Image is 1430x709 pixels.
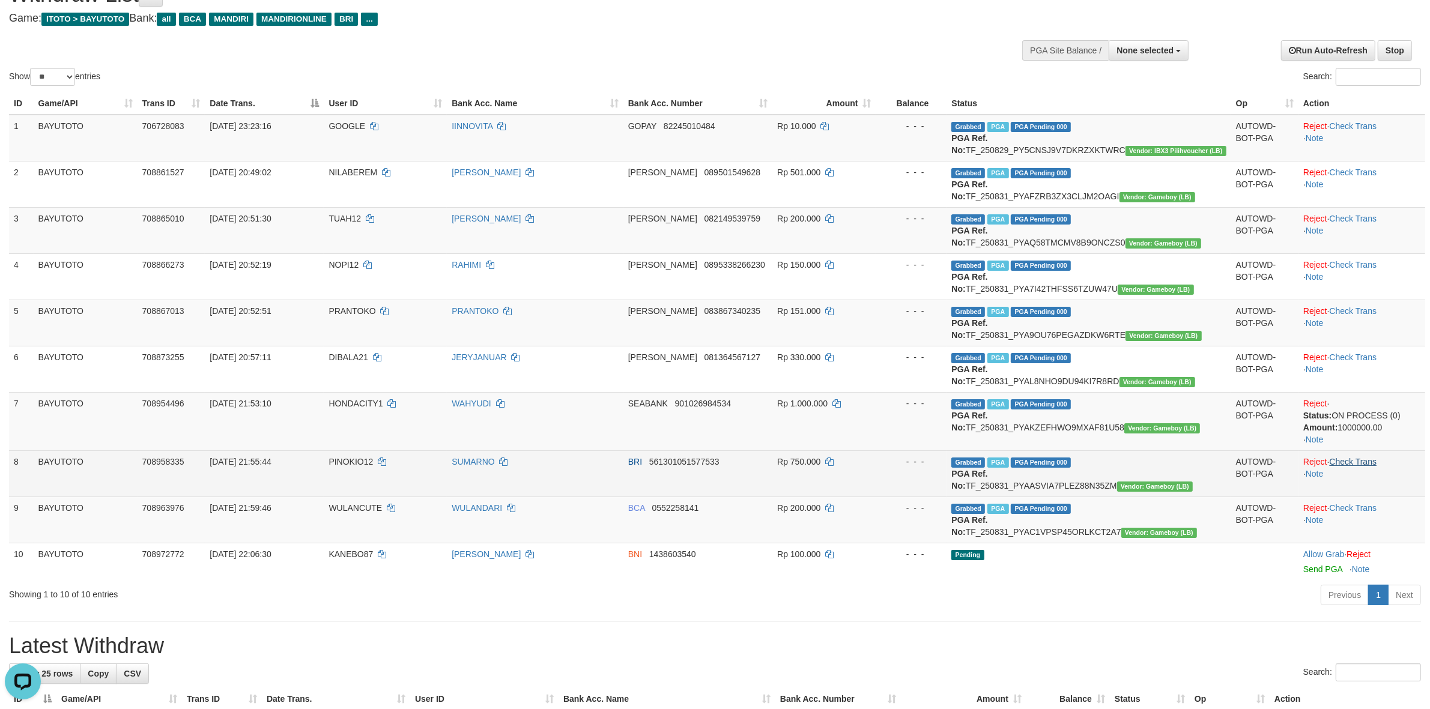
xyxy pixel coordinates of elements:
a: Note [1306,515,1324,525]
a: Allow Grab [1303,549,1344,559]
span: [PERSON_NAME] [628,214,697,223]
span: PGA Pending [1011,307,1071,317]
a: Check Trans [1330,457,1377,466]
td: 1 [9,115,34,161]
td: BAYUTOTO [34,300,138,346]
td: · · [1298,450,1425,496]
span: Rp 200.000 [777,214,820,223]
span: BNI [628,549,642,559]
span: Copy 82245010484 to clipboard [664,121,715,131]
span: Copy 561301051577533 to clipboard [649,457,720,466]
a: Reject [1347,549,1371,559]
td: AUTOWD-BOT-PGA [1231,207,1298,253]
td: 5 [9,300,34,346]
div: - - - [881,259,942,271]
span: TUAH12 [329,214,361,223]
div: PGA Site Balance / [1022,40,1109,61]
a: Reject [1303,167,1327,177]
div: ON PROCESS (0) 1000000.00 [1303,409,1420,433]
span: KANEBO87 [329,549,373,559]
td: BAYUTOTO [34,115,138,161]
span: Marked by aeojona [987,353,1008,363]
h1: Latest Withdraw [9,634,1421,658]
a: CSV [116,663,149,684]
td: TF_250831_PYAFZRB3ZX3CLJM2OAGI [947,161,1231,207]
span: Vendor URL: https://dashboard.q2checkout.com/secure [1119,377,1195,387]
span: Rp 1.000.000 [777,399,828,408]
span: PGA Pending [1011,122,1071,132]
td: 4 [9,253,34,300]
div: Showing 1 to 10 of 10 entries [9,584,587,600]
span: PGA Pending [1011,399,1071,409]
span: BCA [179,13,206,26]
b: PGA Ref. No: [951,515,987,537]
th: Bank Acc. Name: activate to sort column ascending [447,92,623,115]
a: Note [1306,180,1324,189]
span: PGA Pending [1011,353,1071,363]
span: Marked by aeojona [987,122,1008,132]
button: Open LiveChat chat widget [5,5,41,41]
a: 1 [1368,585,1389,605]
a: Check Trans [1330,306,1377,316]
span: [DATE] 20:57:11 [210,352,271,362]
th: User ID: activate to sort column ascending [324,92,447,115]
span: Rp 150.000 [777,260,820,270]
span: [DATE] 21:55:44 [210,457,271,466]
a: RAHIMI [452,260,481,270]
td: AUTOWD-BOT-PGA [1231,392,1298,450]
a: Check Trans [1330,167,1377,177]
span: 708972772 [142,549,184,559]
span: Marked by aeocindy [987,457,1008,468]
td: TF_250831_PYA7I42THFSS6TZUW47U [947,253,1231,300]
input: Search: [1336,663,1421,681]
span: Grabbed [951,353,985,363]
td: BAYUTOTO [34,207,138,253]
td: · · [1298,346,1425,392]
th: Action [1298,92,1425,115]
a: SUMARNO [452,457,495,466]
td: · · [1298,496,1425,543]
td: BAYUTOTO [34,392,138,450]
b: PGA Ref. No: [951,318,987,340]
span: [PERSON_NAME] [628,352,697,362]
b: PGA Ref. No: [951,469,987,490]
label: Search: [1303,663,1421,681]
span: Copy 083867340235 to clipboard [704,306,760,316]
span: Vendor URL: https://dashboard.q2checkout.com/secure [1124,423,1200,433]
a: [PERSON_NAME] [452,549,521,559]
span: PGA Pending [1011,261,1071,271]
td: 6 [9,346,34,392]
th: Op: activate to sort column ascending [1231,92,1298,115]
span: [DATE] 20:52:19 [210,260,271,270]
span: GOPAY [628,121,656,131]
td: AUTOWD-BOT-PGA [1231,346,1298,392]
span: Vendor URL: https://dashboard.q2checkout.com/secure [1118,285,1193,295]
span: Marked by aeojona [987,214,1008,225]
b: PGA Ref. No: [951,364,987,386]
span: Copy 1438603540 to clipboard [649,549,696,559]
td: · · [1298,161,1425,207]
span: 708861527 [142,167,184,177]
th: Amount: activate to sort column ascending [772,92,876,115]
a: IINNOVITA [452,121,492,131]
a: Check Trans [1330,503,1377,513]
span: Vendor URL: https://dashboard.q2checkout.com/secure [1126,238,1201,249]
span: Rp 10.000 [777,121,816,131]
span: Grabbed [951,399,985,409]
a: Previous [1321,585,1369,605]
span: [DATE] 21:53:10 [210,399,271,408]
a: Next [1388,585,1421,605]
span: Copy 901026984534 to clipboard [675,399,731,408]
td: BAYUTOTO [34,253,138,300]
a: Check Trans [1330,352,1377,362]
span: [PERSON_NAME] [628,306,697,316]
td: · · [1298,207,1425,253]
span: SEABANK [628,399,668,408]
span: CSV [124,669,141,678]
span: Copy 089501549628 to clipboard [704,167,760,177]
th: Trans ID: activate to sort column ascending [138,92,205,115]
td: BAYUTOTO [34,450,138,496]
label: Show entries [9,68,100,86]
td: TF_250829_PY5CNSJ9V7DKRZXKTWRC [947,115,1231,161]
label: Search: [1303,68,1421,86]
